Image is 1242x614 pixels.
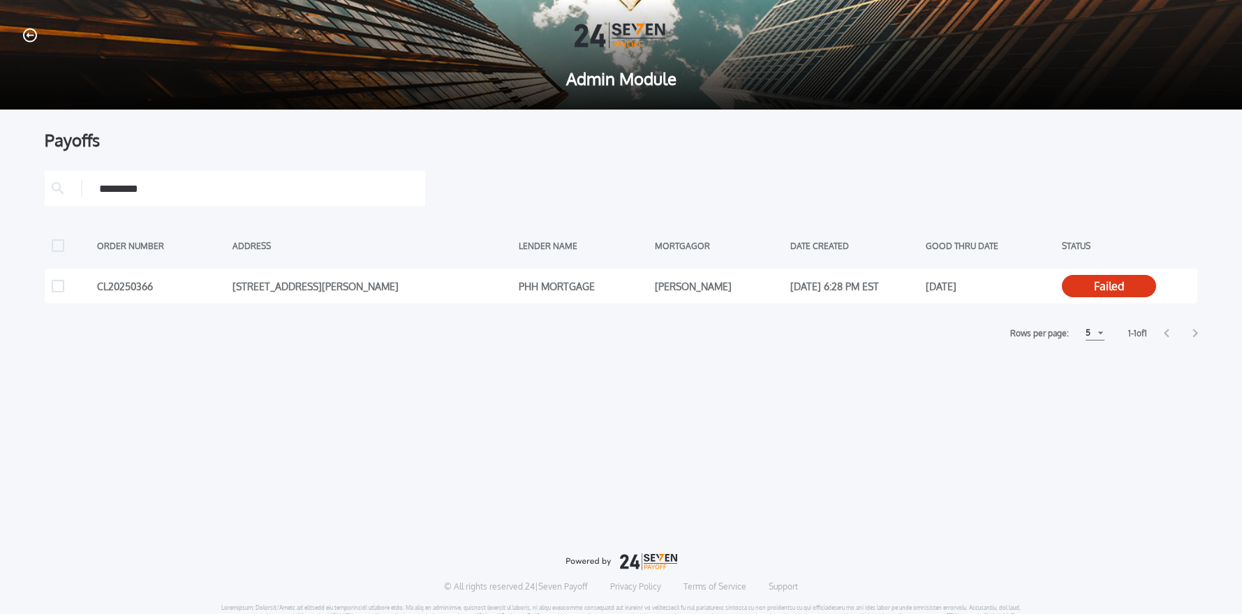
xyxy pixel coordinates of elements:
[232,276,512,297] div: [STREET_ADDRESS][PERSON_NAME]
[565,553,677,570] img: logo
[790,276,919,297] div: [DATE] 6:28 PM EST
[1062,235,1190,256] div: STATUS
[1062,275,1156,297] button: Failed
[1010,327,1069,340] label: Rows per page:
[519,235,647,256] div: LENDER NAME
[1086,326,1104,340] button: 5
[575,22,668,48] img: Logo
[1086,324,1091,341] div: 5
[519,276,647,297] div: PHH MORTGAGE
[683,581,746,592] a: Terms of Service
[769,581,798,592] a: Support
[22,70,1220,87] span: Admin Module
[926,276,1054,297] div: [DATE]
[655,276,783,297] div: [PERSON_NAME]
[232,235,512,256] div: ADDRESS
[97,235,226,256] div: ORDER NUMBER
[655,235,783,256] div: MORTGAGOR
[1128,327,1147,340] label: 1 - 1 of 1
[926,235,1054,256] div: GOOD THRU DATE
[444,581,588,592] p: © All rights reserved. 24|Seven Payoff
[790,235,919,256] div: DATE CREATED
[45,132,1197,149] div: Payoffs
[610,581,661,592] a: Privacy Policy
[97,276,226,297] div: CL20250366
